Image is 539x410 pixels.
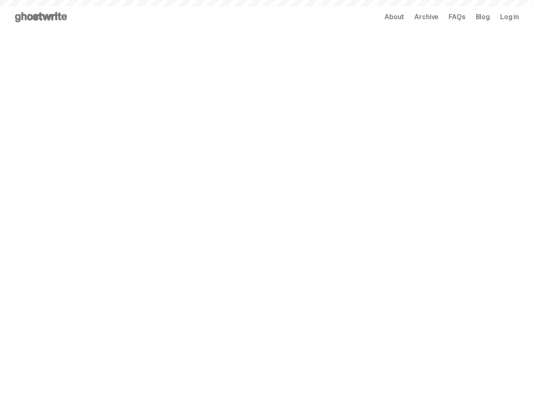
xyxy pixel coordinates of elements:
[476,14,490,20] a: Blog
[449,14,465,20] a: FAQs
[414,14,438,20] a: Archive
[500,14,519,20] a: Log in
[385,14,404,20] a: About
